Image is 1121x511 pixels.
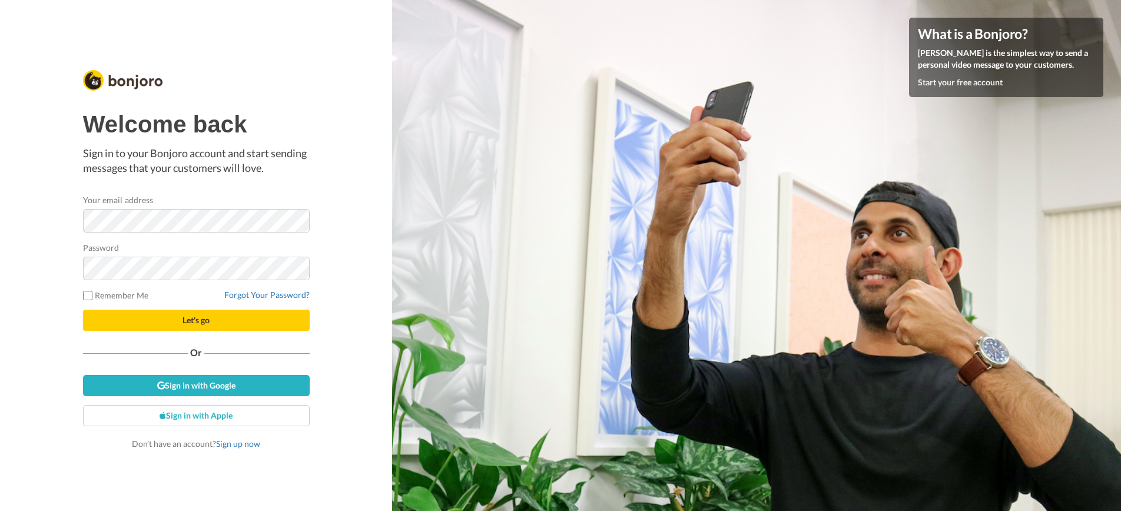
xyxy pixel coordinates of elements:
span: Or [188,349,204,357]
label: Your email address [83,194,153,206]
p: Sign in to your Bonjoro account and start sending messages that your customers will love. [83,146,310,176]
span: Don’t have an account? [132,439,260,449]
input: Remember Me [83,291,92,300]
h4: What is a Bonjoro? [918,26,1095,41]
h1: Welcome back [83,111,310,137]
a: Sign in with Google [83,375,310,396]
button: Let's go [83,310,310,331]
label: Remember Me [83,289,149,301]
a: Sign in with Apple [83,405,310,426]
a: Forgot Your Password? [224,290,310,300]
span: Let's go [183,315,210,325]
label: Password [83,241,120,254]
a: Start your free account [918,77,1003,87]
a: Sign up now [216,439,260,449]
p: [PERSON_NAME] is the simplest way to send a personal video message to your customers. [918,47,1095,71]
